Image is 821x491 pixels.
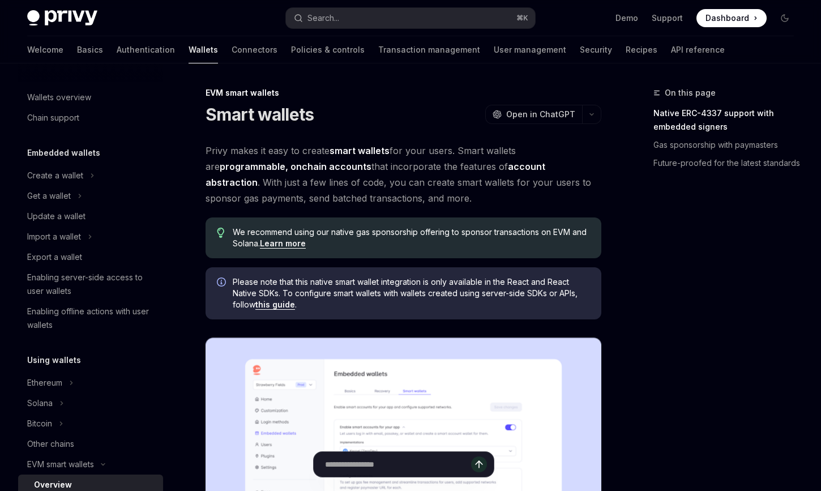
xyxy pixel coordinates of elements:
button: Send message [471,456,487,472]
a: API reference [671,36,725,63]
strong: programmable, onchain accounts [220,161,371,172]
a: Wallets overview [18,87,163,108]
div: EVM smart wallets [27,458,94,471]
a: Support [652,12,683,24]
div: EVM smart wallets [206,87,601,99]
a: Update a wallet [18,206,163,227]
a: Basics [77,36,103,63]
span: We recommend using our native gas sponsorship offering to sponsor transactions on EVM and Solana. [233,227,590,249]
div: Solana [27,396,53,410]
span: Open in ChatGPT [506,109,575,120]
svg: Info [217,277,228,289]
div: Update a wallet [27,210,85,223]
div: Export a wallet [27,250,82,264]
span: ⌘ K [516,14,528,23]
a: Authentication [117,36,175,63]
div: Get a wallet [27,189,71,203]
button: Toggle dark mode [776,9,794,27]
a: Other chains [18,434,163,454]
div: Import a wallet [27,230,81,244]
div: Other chains [27,437,74,451]
a: Welcome [27,36,63,63]
a: Demo [615,12,638,24]
a: Enabling offline actions with user wallets [18,301,163,335]
div: Wallets overview [27,91,91,104]
h1: Smart wallets [206,104,314,125]
div: Enabling server-side access to user wallets [27,271,156,298]
a: Transaction management [378,36,480,63]
button: Open in ChatGPT [485,105,582,124]
h5: Embedded wallets [27,146,100,160]
a: Wallets [189,36,218,63]
span: Privy makes it easy to create for your users. Smart wallets are that incorporate the features of ... [206,143,601,206]
span: Dashboard [705,12,749,24]
a: Future-proofed for the latest standards [653,154,803,172]
a: Native ERC-4337 support with embedded signers [653,104,803,136]
a: Enabling server-side access to user wallets [18,267,163,301]
div: Chain support [27,111,79,125]
div: Enabling offline actions with user wallets [27,305,156,332]
h5: Using wallets [27,353,81,367]
a: Policies & controls [291,36,365,63]
div: Create a wallet [27,169,83,182]
strong: smart wallets [330,145,390,156]
a: this guide [255,300,295,310]
a: Export a wallet [18,247,163,267]
button: Search...⌘K [286,8,536,28]
a: Connectors [232,36,277,63]
div: Ethereum [27,376,62,390]
span: Please note that this native smart wallet integration is only available in the React and React Na... [233,276,590,310]
span: On this page [665,86,716,100]
a: Dashboard [696,9,767,27]
a: Gas sponsorship with paymasters [653,136,803,154]
a: User management [494,36,566,63]
div: Search... [307,11,339,25]
svg: Tip [217,228,225,238]
a: Security [580,36,612,63]
img: dark logo [27,10,97,26]
a: Recipes [626,36,657,63]
a: Learn more [260,238,306,249]
div: Bitcoin [27,417,52,430]
a: Chain support [18,108,163,128]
